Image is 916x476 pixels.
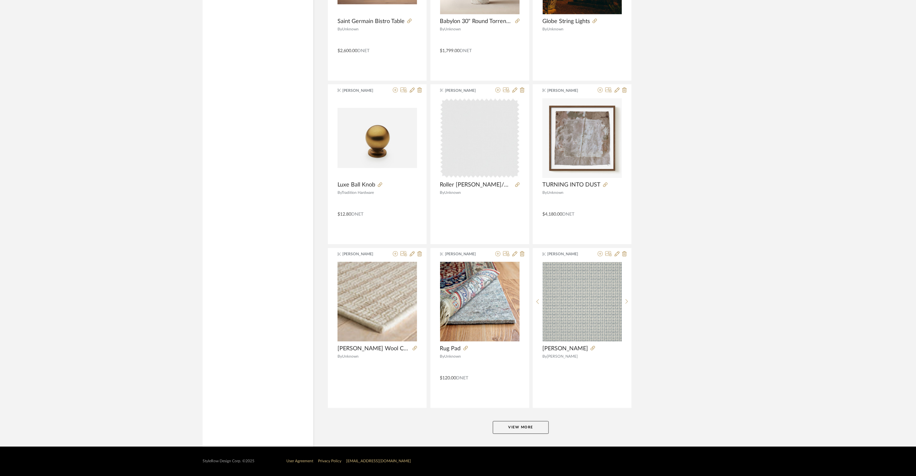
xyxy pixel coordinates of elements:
[440,354,445,358] span: By
[338,262,417,341] img: Lawrence Woven Wool Custom Rug
[338,181,375,188] span: Luxe Ball Knob
[338,108,417,168] img: Luxe Ball Knob
[338,354,342,358] span: By
[460,49,472,53] span: DNET
[562,212,574,217] span: DNET
[351,212,363,217] span: DNET
[547,88,588,93] span: [PERSON_NAME]
[440,191,445,194] span: By
[346,459,411,463] a: [EMAIL_ADDRESS][DOMAIN_NAME]
[440,262,520,341] img: Rug Pad
[543,262,622,341] img: Ashok Petrol Fabric
[493,421,549,434] button: View More
[286,459,313,463] a: User Agreement
[547,354,578,358] span: [PERSON_NAME]
[338,27,342,31] span: By
[318,459,341,463] a: Privacy Policy
[338,345,410,352] span: [PERSON_NAME] Wool Custom Rug
[203,459,254,464] div: StyleRow Design Corp. ©2025
[343,251,383,257] span: [PERSON_NAME]
[338,49,357,53] span: $2,600.00
[338,18,405,25] span: Saint Germain Bistro Table
[445,191,461,194] span: Unknown
[542,345,588,352] span: [PERSON_NAME]
[445,354,461,358] span: Unknown
[445,88,485,93] span: [PERSON_NAME]
[542,181,601,188] span: TURNING INTO DUST
[542,27,547,31] span: By
[440,376,456,380] span: $120.00
[343,88,383,93] span: [PERSON_NAME]
[542,354,547,358] span: By
[547,27,563,31] span: Unknown
[440,27,445,31] span: By
[342,354,359,358] span: Unknown
[547,191,563,194] span: Unknown
[445,251,485,257] span: [PERSON_NAME]
[342,27,359,31] span: Unknown
[440,181,513,188] span: Roller [PERSON_NAME]/Winter
[357,49,369,53] span: DNET
[542,18,590,25] span: Globe String Lights
[445,27,461,31] span: Unknown
[542,98,622,178] img: TURNING INTO DUST
[542,191,547,194] span: By
[342,191,374,194] span: Tradition Hardware
[547,251,588,257] span: [PERSON_NAME]
[456,376,469,380] span: DNET
[338,212,351,217] span: $12.80
[440,49,460,53] span: $1,799.00
[440,345,461,352] span: Rug Pad
[440,18,513,25] span: Babylon 30" Round Torrento Grey Marble Bistro Table
[542,212,562,217] span: $4,180.00
[338,191,342,194] span: By
[440,98,520,178] img: Roller Shades - Thompson/Winter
